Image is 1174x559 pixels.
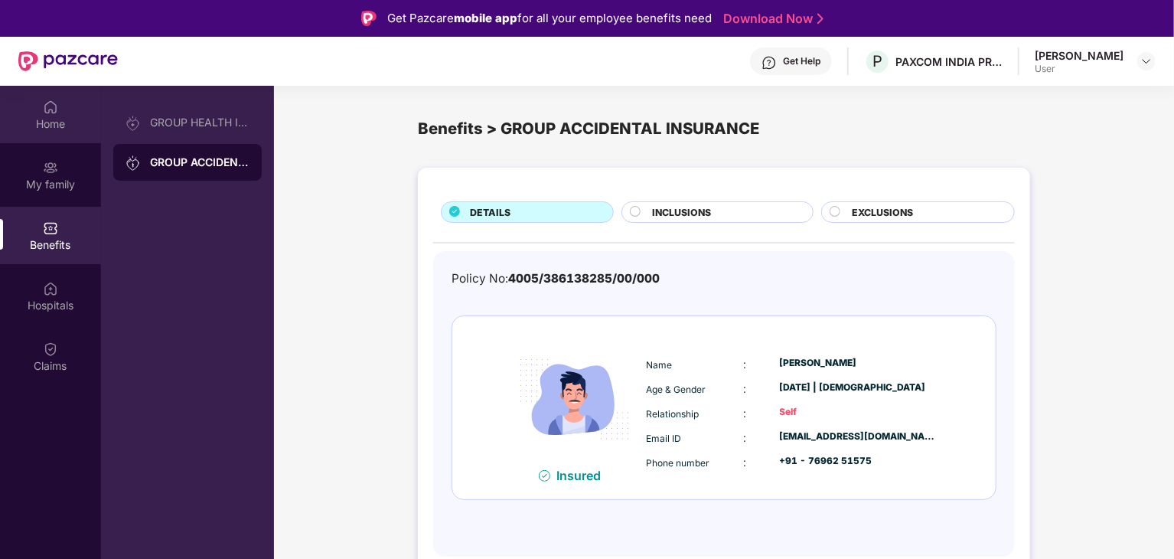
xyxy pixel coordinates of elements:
[452,270,660,288] div: Policy No:
[646,384,706,395] span: Age & Gender
[652,205,711,220] span: INCLUSIONS
[646,408,699,420] span: Relationship
[43,221,58,236] img: svg+xml;base64,PHN2ZyBpZD0iQmVuZWZpdHMiIHhtbG5zPSJodHRwOi8vd3d3LnczLm9yZy8yMDAwL3N2ZyIgd2lkdGg9Ij...
[743,431,746,444] span: :
[126,116,141,131] img: svg+xml;base64,PHN2ZyB3aWR0aD0iMjAiIGhlaWdodD0iMjAiIHZpZXdCb3g9IjAgMCAyMCAyMCIgZmlsbD0ibm9uZSIgeG...
[556,468,610,483] div: Insured
[780,381,938,395] div: [DATE] | [DEMOGRAPHIC_DATA]
[1140,55,1153,67] img: svg+xml;base64,PHN2ZyBpZD0iRHJvcGRvd24tMzJ4MzIiIHhtbG5zPSJodHRwOi8vd3d3LnczLm9yZy8yMDAwL3N2ZyIgd2...
[539,470,550,482] img: svg+xml;base64,PHN2ZyB4bWxucz0iaHR0cDovL3d3dy53My5vcmcvMjAwMC9zdmciIHdpZHRoPSIxNiIgaGVpZ2h0PSIxNi...
[43,100,58,115] img: svg+xml;base64,PHN2ZyBpZD0iSG9tZSIgeG1sbnM9Imh0dHA6Ly93d3cudzMub3JnLzIwMDAvc3ZnIiB3aWR0aD0iMjAiIG...
[780,405,938,420] div: Self
[743,382,746,395] span: :
[1035,63,1123,75] div: User
[646,433,681,444] span: Email ID
[361,11,377,26] img: Logo
[872,52,882,70] span: P
[743,456,746,469] span: :
[780,356,938,371] div: [PERSON_NAME]
[743,407,746,420] span: :
[508,271,660,286] span: 4005/386138285/00/000
[43,281,58,296] img: svg+xml;base64,PHN2ZyBpZD0iSG9zcGl0YWxzIiB4bWxucz0iaHR0cDovL3d3dy53My5vcmcvMjAwMC9zdmciIHdpZHRoPS...
[646,457,709,469] span: Phone number
[43,160,58,175] img: svg+xml;base64,PHN2ZyB3aWR0aD0iMjAiIGhlaWdodD0iMjAiIHZpZXdCb3g9IjAgMCAyMCAyMCIgZmlsbD0ibm9uZSIgeG...
[780,454,938,469] div: +91 - 76962 51575
[761,55,777,70] img: svg+xml;base64,PHN2ZyBpZD0iSGVscC0zMngzMiIgeG1sbnM9Imh0dHA6Ly93d3cudzMub3JnLzIwMDAvc3ZnIiB3aWR0aD...
[18,51,118,71] img: New Pazcare Logo
[387,9,712,28] div: Get Pazcare for all your employee benefits need
[780,430,938,444] div: [EMAIL_ADDRESS][DOMAIN_NAME]
[470,205,510,220] span: DETAILS
[783,55,820,67] div: Get Help
[43,342,58,357] img: svg+xml;base64,PHN2ZyBpZD0iQ2xhaW0iIHhtbG5zPSJodHRwOi8vd3d3LnczLm9yZy8yMDAwL3N2ZyIgd2lkdGg9IjIwIi...
[743,358,746,371] span: :
[454,11,517,25] strong: mobile app
[1035,48,1123,63] div: [PERSON_NAME]
[852,205,913,220] span: EXCLUSIONS
[723,11,819,27] a: Download Now
[646,359,672,371] span: Name
[817,11,823,27] img: Stroke
[895,54,1003,69] div: PAXCOM INDIA PRIVATE LIMITED
[126,155,141,171] img: svg+xml;base64,PHN2ZyB3aWR0aD0iMjAiIGhlaWdodD0iMjAiIHZpZXdCb3g9IjAgMCAyMCAyMCIgZmlsbD0ibm9uZSIgeG...
[418,116,1030,141] div: Benefits > GROUP ACCIDENTAL INSURANCE
[507,332,642,467] img: icon
[150,155,249,170] div: GROUP ACCIDENTAL INSURANCE
[150,116,249,129] div: GROUP HEALTH INSURANCE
